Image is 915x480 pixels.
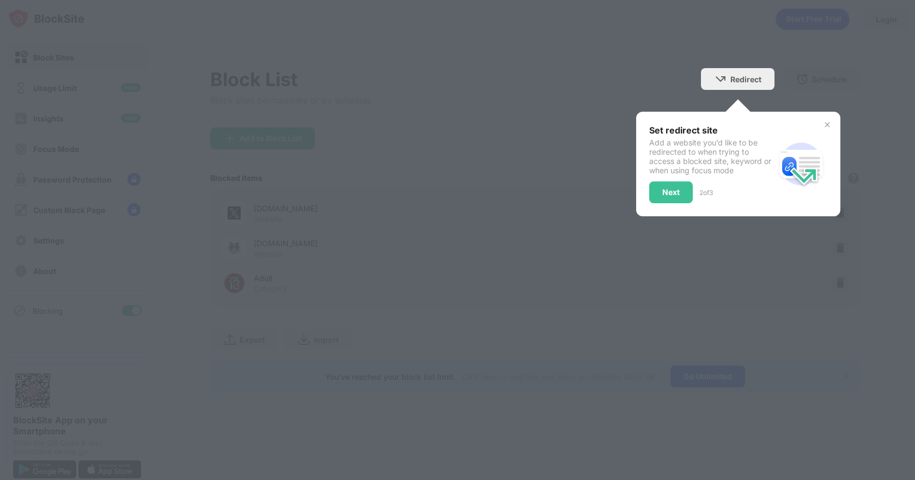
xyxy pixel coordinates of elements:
[649,138,775,175] div: Add a website you’d like to be redirected to when trying to access a blocked site, keyword or whe...
[823,120,832,129] img: x-button.svg
[699,189,713,197] div: 2 of 3
[730,75,761,84] div: Redirect
[775,138,827,190] img: redirect.svg
[649,125,775,136] div: Set redirect site
[662,188,680,197] div: Next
